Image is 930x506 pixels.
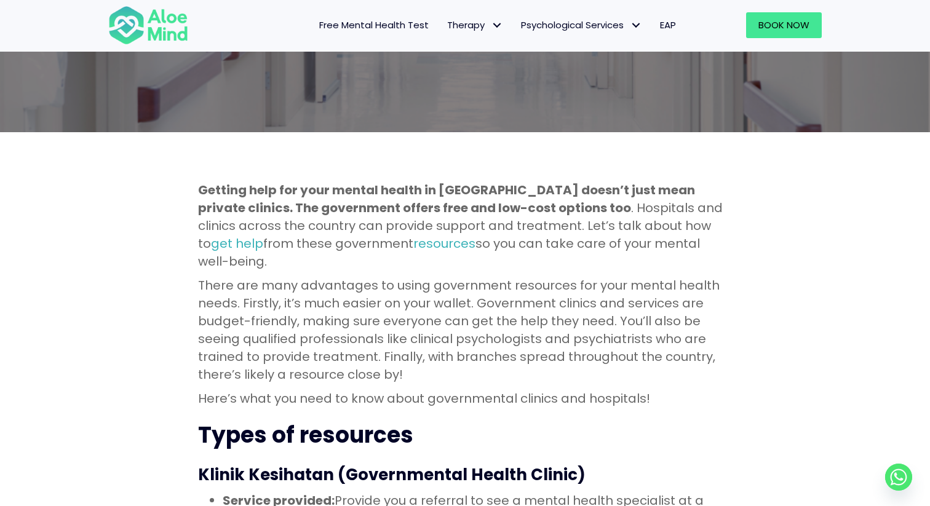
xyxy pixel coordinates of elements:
[488,17,506,34] span: Therapy: submenu
[198,181,732,271] p: . Hospitals and clinics across the country can provide support and treatment. Let’s talk about ho...
[660,18,676,31] span: EAP
[758,18,809,31] span: Book Now
[198,464,732,486] h3: Klinik Kesihatan (Governmental Health Clinic)
[310,12,438,38] a: Free Mental Health Test
[512,12,651,38] a: Psychological ServicesPsychological Services: submenu
[438,12,512,38] a: TherapyTherapy: submenu
[413,235,475,252] a: resources
[627,17,645,34] span: Psychological Services: submenu
[198,181,695,216] strong: Getting help for your mental health in [GEOGRAPHIC_DATA] doesn’t just mean private clinics. The g...
[319,18,429,31] span: Free Mental Health Test
[198,390,732,408] p: Here’s what you need to know about governmental clinics and hospitals!
[108,5,188,45] img: Aloe mind Logo
[746,12,822,38] a: Book Now
[447,18,503,31] span: Therapy
[651,12,685,38] a: EAP
[204,12,685,38] nav: Menu
[198,277,732,384] p: There are many advantages to using government resources for your mental health needs. Firstly, it...
[211,235,263,252] a: get help
[521,18,642,31] span: Psychological Services
[198,420,732,451] h2: Types of resources
[885,464,912,491] a: Whatsapp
